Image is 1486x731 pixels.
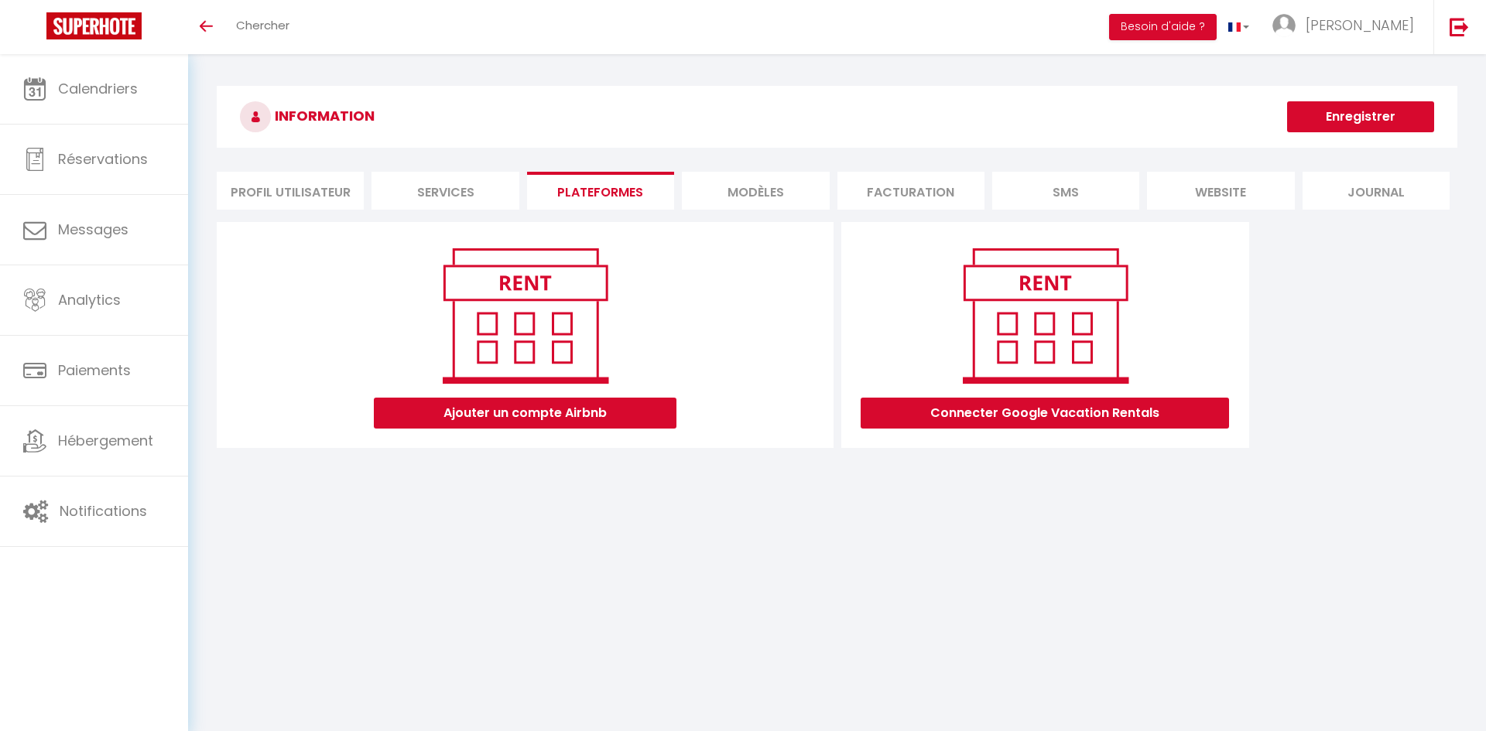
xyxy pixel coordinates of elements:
[217,172,364,210] li: Profil Utilisateur
[60,501,147,521] span: Notifications
[374,398,676,429] button: Ajouter un compte Airbnb
[1272,14,1296,37] img: ...
[58,290,121,309] span: Analytics
[682,172,829,210] li: MODÈLES
[371,172,519,210] li: Services
[1287,101,1434,132] button: Enregistrer
[1303,172,1450,210] li: Journal
[861,398,1229,429] button: Connecter Google Vacation Rentals
[58,431,153,450] span: Hébergement
[58,149,148,169] span: Réservations
[1306,15,1414,35] span: [PERSON_NAME]
[58,220,128,239] span: Messages
[46,12,142,39] img: Super Booking
[992,172,1139,210] li: SMS
[236,17,289,33] span: Chercher
[426,241,624,390] img: rent.png
[1450,17,1469,36] img: logout
[527,172,674,210] li: Plateformes
[217,86,1457,148] h3: INFORMATION
[58,360,131,380] span: Paiements
[1147,172,1294,210] li: website
[947,241,1144,390] img: rent.png
[1109,14,1217,40] button: Besoin d'aide ?
[58,79,138,98] span: Calendriers
[837,172,984,210] li: Facturation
